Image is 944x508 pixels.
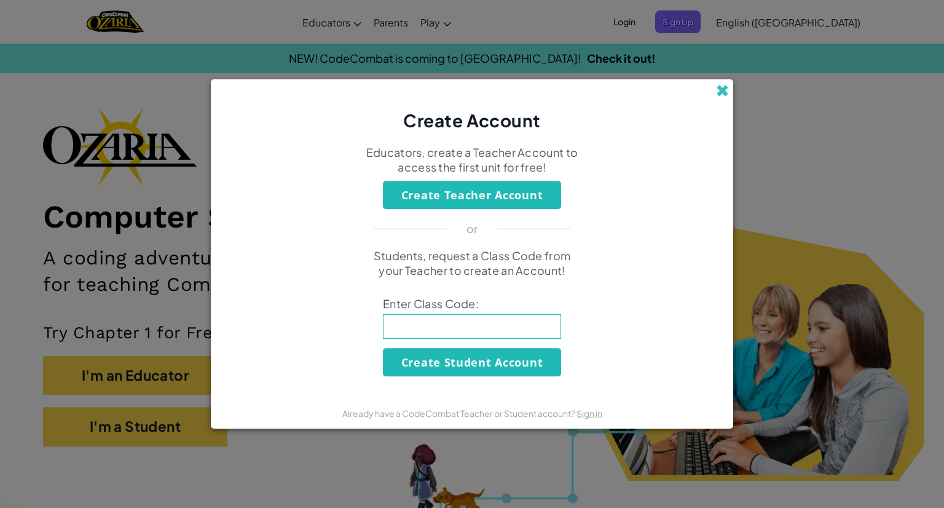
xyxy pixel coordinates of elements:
button: Create Student Account [383,348,561,376]
span: Enter Class Code: [383,296,561,311]
p: or [466,221,478,236]
span: Already have a CodeCombat Teacher or Student account? [342,408,576,419]
button: Create Teacher Account [383,181,561,209]
span: Create Account [403,109,541,131]
p: Students, request a Class Code from your Teacher to create an Account! [364,248,580,278]
p: Educators, create a Teacher Account to access the first unit for free! [364,145,580,175]
a: Sign in [576,408,602,419]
